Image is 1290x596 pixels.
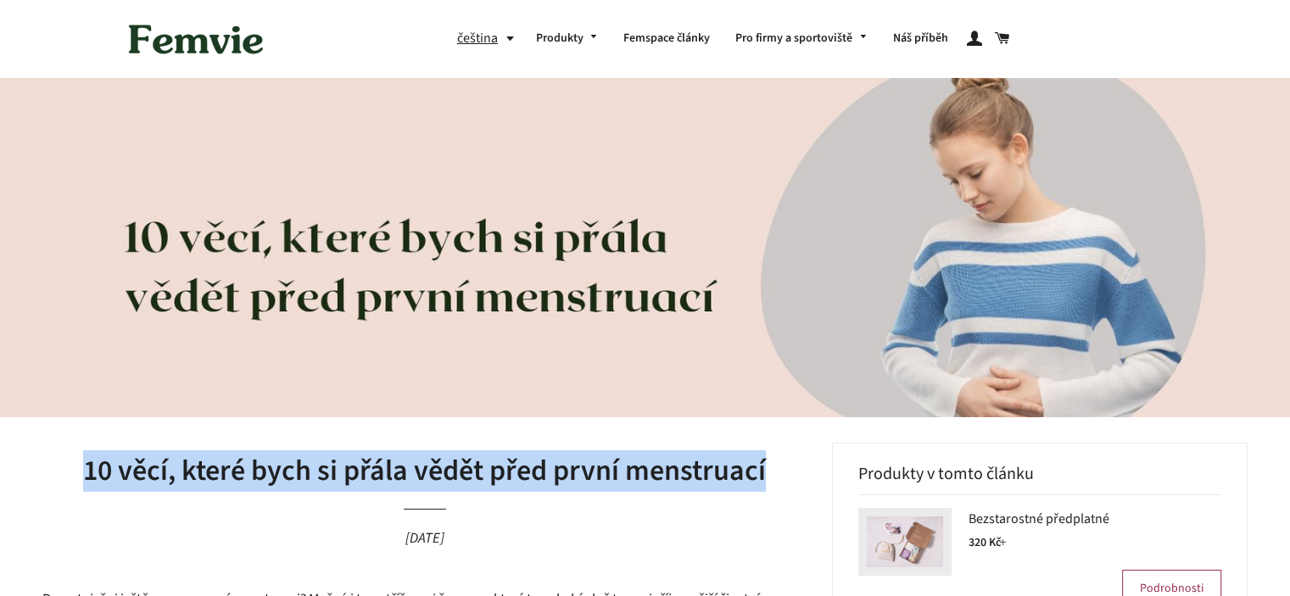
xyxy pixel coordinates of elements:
h1: 10 věcí, které bych si přála vědět před první menstruací [42,451,807,492]
time: [DATE] [405,528,444,549]
a: Produkty [523,17,611,61]
a: Pro firmy a sportoviště [723,17,880,61]
span: 320 Kč [969,534,1007,551]
button: čeština [457,27,523,50]
a: Náš příběh [880,17,961,61]
img: Femvie [120,13,272,65]
a: Bezstarostné předplatné 320 Kč [969,508,1221,554]
h3: Produkty v tomto článku [858,465,1221,495]
a: Femspace články [611,17,723,61]
span: Bezstarostné předplatné [969,508,1109,530]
